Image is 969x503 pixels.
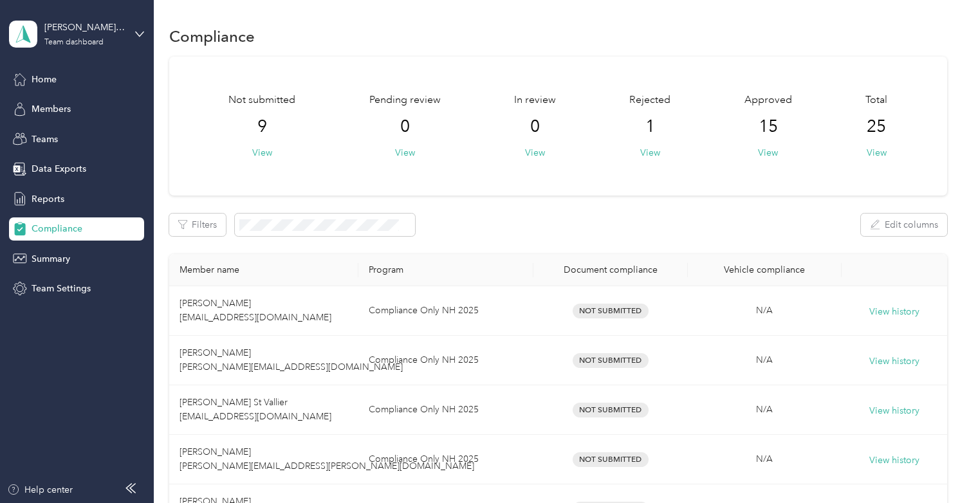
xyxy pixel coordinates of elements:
span: Team Settings [32,282,91,295]
span: 25 [867,116,886,137]
button: View [252,146,272,160]
span: In review [514,93,556,108]
span: Not submitted [228,93,295,108]
span: 1 [645,116,655,137]
div: Vehicle compliance [698,264,831,275]
button: View history [869,404,919,418]
span: [PERSON_NAME] [PERSON_NAME][EMAIL_ADDRESS][PERSON_NAME][DOMAIN_NAME] [180,446,474,471]
span: Approved [744,93,792,108]
span: Teams [32,133,58,146]
span: N/A [756,305,773,316]
td: Compliance Only NH 2025 [358,286,533,336]
span: Compliance [32,222,82,235]
span: Not Submitted [573,304,649,318]
span: Not Submitted [573,452,649,467]
span: Data Exports [32,162,86,176]
span: Reports [32,192,64,206]
span: N/A [756,354,773,365]
span: 9 [257,116,267,137]
button: View history [869,453,919,468]
span: Total [865,93,887,108]
td: Compliance Only NH 2025 [358,435,533,484]
span: Pending review [369,93,441,108]
button: View [640,146,660,160]
span: Not Submitted [573,353,649,368]
span: Home [32,73,57,86]
button: View history [869,305,919,319]
span: Members [32,102,71,116]
span: N/A [756,404,773,415]
td: Compliance Only NH 2025 [358,385,533,435]
button: Edit columns [861,214,947,236]
td: Compliance Only NH 2025 [358,336,533,385]
div: [PERSON_NAME][EMAIL_ADDRESS][PERSON_NAME][DOMAIN_NAME] [44,21,125,34]
span: [PERSON_NAME] [EMAIL_ADDRESS][DOMAIN_NAME] [180,298,331,323]
button: View [395,146,415,160]
div: Document compliance [544,264,677,275]
button: Filters [169,214,226,236]
button: Help center [7,483,73,497]
span: 15 [759,116,778,137]
h1: Compliance [169,30,255,43]
span: Summary [32,252,70,266]
div: Team dashboard [44,39,104,46]
span: 0 [530,116,540,137]
span: 0 [400,116,410,137]
button: View [758,146,778,160]
iframe: Everlance-gr Chat Button Frame [897,431,969,503]
span: Rejected [629,93,670,108]
span: Not Submitted [573,403,649,417]
th: Member name [169,254,358,286]
button: View history [869,354,919,369]
button: View [867,146,887,160]
span: N/A [756,453,773,464]
span: [PERSON_NAME] St Vallier [EMAIL_ADDRESS][DOMAIN_NAME] [180,397,331,422]
th: Program [358,254,533,286]
span: [PERSON_NAME] [PERSON_NAME][EMAIL_ADDRESS][DOMAIN_NAME] [180,347,403,372]
button: View [525,146,545,160]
